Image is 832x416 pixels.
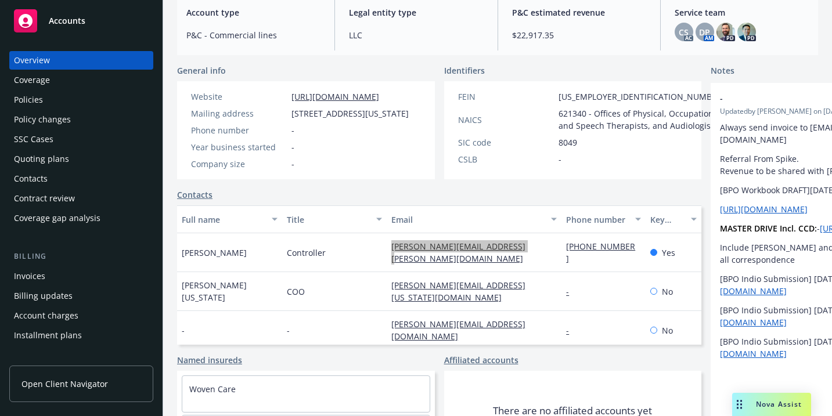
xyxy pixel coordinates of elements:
a: [PERSON_NAME][EMAIL_ADDRESS][PERSON_NAME][DOMAIN_NAME] [391,241,532,264]
strong: MASTER DRIVE Incl. CCD: [720,223,817,234]
span: [US_EMPLOYER_IDENTIFICATION_NUMBER] [559,91,725,103]
a: [URL][DOMAIN_NAME] [720,204,808,215]
a: [PHONE_NUMBER] [566,241,635,264]
div: Overview [14,51,50,70]
a: Contract review [9,189,153,208]
span: Nova Assist [756,399,802,409]
span: COO [287,285,305,298]
div: Policy changes [14,110,71,129]
span: [STREET_ADDRESS][US_STATE] [291,107,409,120]
span: Service team [675,6,809,19]
a: Installment plans [9,326,153,345]
a: Coverage [9,71,153,89]
a: Coverage gap analysis [9,209,153,227]
div: Full name [182,214,265,226]
a: [PERSON_NAME][EMAIL_ADDRESS][US_STATE][DOMAIN_NAME] [391,280,525,303]
span: - [291,124,294,136]
a: Affiliated accounts [444,354,518,366]
span: 8049 [559,136,577,149]
a: Woven Care [189,384,236,395]
div: FEIN [458,91,554,103]
span: 621340 - Offices of Physical, Occupational and Speech Therapists, and Audiologists [559,107,725,132]
div: Drag to move [732,393,747,416]
span: General info [177,64,226,77]
a: Policies [9,91,153,109]
span: [PERSON_NAME] [182,247,247,259]
div: SSC Cases [14,130,53,149]
div: Quoting plans [14,150,69,168]
div: Phone number [191,124,287,136]
span: No [662,324,673,337]
div: Phone number [566,214,628,226]
span: Accounts [49,16,85,26]
span: - [291,141,294,153]
div: Company size [191,158,287,170]
button: Email [387,205,561,233]
div: Mailing address [191,107,287,120]
img: photo [716,23,735,41]
span: - [559,153,561,165]
span: Notes [711,64,734,78]
div: Coverage [14,71,50,89]
a: Invoices [9,267,153,285]
span: P&C estimated revenue [512,6,646,19]
div: SIC code [458,136,554,149]
button: Phone number [561,205,645,233]
div: Coverage gap analysis [14,209,100,227]
a: Overview [9,51,153,70]
a: Accounts [9,5,153,37]
span: Controller [287,247,326,259]
span: Yes [662,247,675,259]
div: Account charges [14,306,78,325]
a: Account charges [9,306,153,325]
div: NAICS [458,114,554,126]
span: - [287,324,290,337]
span: [PERSON_NAME][US_STATE] [182,279,278,303]
span: No [662,285,673,298]
span: CS [679,26,689,38]
div: Installment plans [14,326,82,345]
a: Policy changes [9,110,153,129]
div: Policies [14,91,43,109]
a: SSC Cases [9,130,153,149]
a: Quoting plans [9,150,153,168]
button: Key contact [646,205,701,233]
a: Contacts [9,169,153,188]
div: Invoices [14,267,45,285]
a: Billing updates [9,287,153,305]
a: [URL][DOMAIN_NAME] [291,91,379,102]
div: Contacts [14,169,48,188]
span: $22,917.35 [512,29,646,41]
div: CSLB [458,153,554,165]
button: Title [282,205,387,233]
div: Billing [9,251,153,262]
span: Open Client Navigator [21,378,108,390]
div: Billing updates [14,287,73,305]
div: Key contact [650,214,684,226]
span: LLC [349,29,483,41]
div: Email [391,214,544,226]
span: - [182,324,185,337]
a: Named insureds [177,354,242,366]
div: Contract review [14,189,75,208]
span: P&C - Commercial lines [186,29,320,41]
a: - [566,325,578,336]
span: Legal entity type [349,6,483,19]
a: Contacts [177,189,212,201]
div: Title [287,214,370,226]
span: Account type [186,6,320,19]
img: photo [737,23,756,41]
span: - [291,158,294,170]
button: Nova Assist [732,393,811,416]
a: - [566,286,578,297]
span: DP [699,26,710,38]
a: [PERSON_NAME][EMAIL_ADDRESS][DOMAIN_NAME] [391,319,525,342]
span: Identifiers [444,64,485,77]
div: Website [191,91,287,103]
button: Full name [177,205,282,233]
div: Year business started [191,141,287,153]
